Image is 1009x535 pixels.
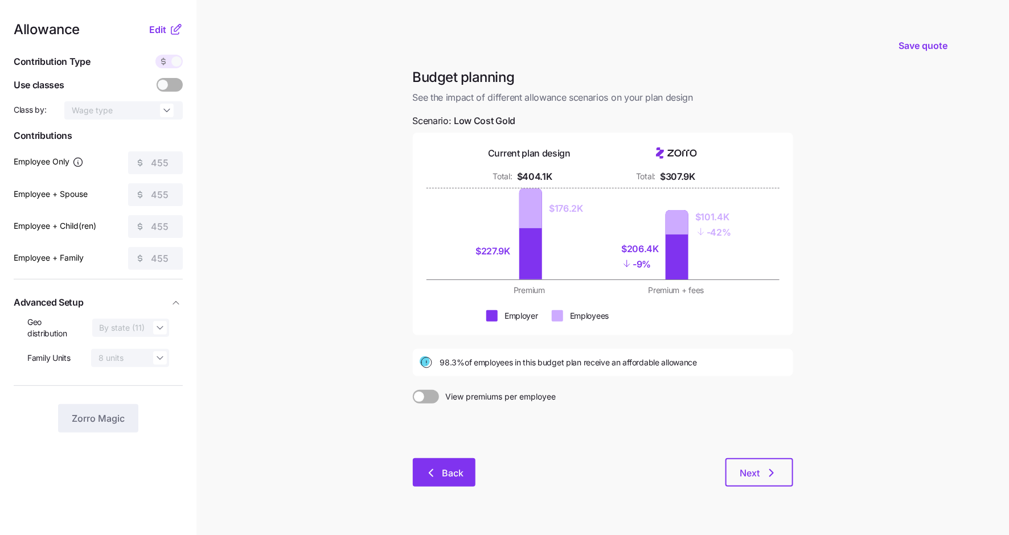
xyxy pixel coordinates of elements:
span: Contributions [14,129,183,143]
span: 98.3% of employees in this budget plan receive an affordable allowance [440,357,698,368]
span: Zorro Magic [72,411,125,425]
span: Family Units [27,352,71,364]
span: Allowance [14,23,80,36]
button: Back [413,458,475,487]
div: $307.9K [660,170,695,184]
span: Class by: [14,104,46,116]
h1: Budget planning [413,68,793,86]
button: Edit [149,23,169,36]
label: Employee + Child(ren) [14,220,96,232]
div: $206.4K [621,242,659,256]
span: Edit [149,23,166,36]
span: Save quote [899,39,948,52]
span: Geo distribution [27,316,83,340]
span: View premiums per employee [439,390,556,404]
button: Advanced Setup [14,289,183,316]
span: Scenario: [413,114,516,128]
div: Advanced Setup [14,316,183,376]
div: $227.9K [475,244,512,258]
div: $101.4K [695,210,731,224]
span: Use classes [14,78,64,92]
div: Total: [636,171,655,182]
label: Employee + Family [14,252,84,264]
div: Premium [463,285,596,296]
span: Back [442,466,464,480]
button: Zorro Magic [58,404,138,433]
div: Premium + fees [610,285,743,296]
div: Employer [504,310,538,322]
button: Next [725,458,793,487]
span: Low Cost Gold [454,114,515,128]
div: Employees [570,310,609,322]
label: Employee + Spouse [14,188,88,200]
div: - 42% [695,224,731,240]
span: Advanced Setup [14,295,84,310]
button: Save quote [889,30,957,61]
label: Employee Only [14,155,84,168]
span: See the impact of different allowance scenarios on your plan design [413,90,793,105]
span: Contribution Type [14,55,91,69]
div: Total: [493,171,512,182]
span: Next [740,466,760,480]
div: $176.2K [549,201,583,216]
div: Current plan design [488,146,571,160]
div: - 9% [621,256,659,271]
div: $404.1K [517,170,552,184]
